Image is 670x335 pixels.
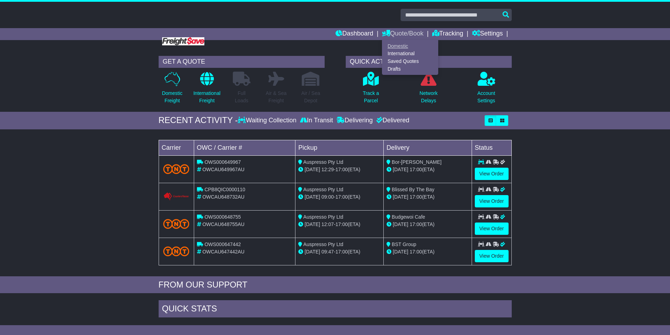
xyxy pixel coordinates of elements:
span: OWCAU648732AU [202,194,244,200]
span: Auspresso Pty Ltd [303,214,343,220]
span: [DATE] [393,249,408,255]
span: [DATE] [305,249,320,255]
span: CPB8QIC0000110 [204,187,245,192]
p: International Freight [193,90,221,104]
a: View Order [475,168,509,180]
span: 17:00 [410,249,422,255]
span: 17:00 [336,194,348,200]
div: - (ETA) [298,221,381,228]
span: 17:00 [336,221,348,227]
div: Quote/Book [382,40,438,75]
div: Delivering [335,117,375,124]
a: Dashboard [336,28,373,40]
div: Delivered [375,117,409,124]
div: (ETA) [387,221,469,228]
a: DomesticFreight [161,71,183,108]
span: 17:00 [410,167,422,172]
td: Pickup [295,140,384,155]
a: International [382,50,438,58]
span: 12:07 [321,221,334,227]
a: Saved Quotes [382,58,438,65]
span: [DATE] [305,221,320,227]
span: [DATE] [393,167,408,172]
span: 09:47 [321,249,334,255]
a: AccountSettings [477,71,496,108]
div: FROM OUR SUPPORT [159,280,512,290]
span: Auspresso Pty Ltd [303,241,343,247]
span: OWCAU648755AU [202,221,244,227]
span: Auspresso Pty Ltd [303,187,343,192]
span: [DATE] [393,221,408,227]
span: [DATE] [305,194,320,200]
div: - (ETA) [298,166,381,173]
a: Domestic [382,42,438,50]
span: [DATE] [305,167,320,172]
span: 09:00 [321,194,334,200]
div: (ETA) [387,248,469,256]
span: [DATE] [393,194,408,200]
a: View Order [475,195,509,207]
div: (ETA) [387,193,469,201]
a: Track aParcel [362,71,379,108]
img: GetCarrierServiceLogo [163,192,190,201]
a: Settings [472,28,503,40]
img: Freight Save [162,37,204,45]
div: - (ETA) [298,248,381,256]
p: Air & Sea Freight [266,90,287,104]
div: QUICK ACTIONS [346,56,512,68]
span: Blissed By The Bay [392,187,434,192]
td: Delivery [383,140,472,155]
span: OWS000647442 [204,241,241,247]
span: OWS000649967 [204,159,241,165]
a: Quote/Book [382,28,423,40]
td: OWC / Carrier # [194,140,295,155]
p: Air / Sea Depot [301,90,320,104]
div: (ETA) [387,166,469,173]
p: Domestic Freight [162,90,182,104]
div: In Transit [298,117,335,124]
span: OWCAU649967AU [202,167,244,172]
span: Budgewoi Cafe [392,214,425,220]
div: Quick Stats [159,300,512,319]
div: GET A QUOTE [159,56,325,68]
span: 17:00 [410,221,422,227]
a: Drafts [382,65,438,73]
span: Auspresso Pty Ltd [303,159,343,165]
span: Bor-[PERSON_NAME] [392,159,442,165]
p: Full Loads [233,90,250,104]
div: - (ETA) [298,193,381,201]
span: OWS000648755 [204,214,241,220]
div: RECENT ACTIVITY - [159,115,238,125]
img: TNT_Domestic.png [163,219,190,228]
img: TNT_Domestic.png [163,246,190,256]
span: 17:00 [336,249,348,255]
a: InternationalFreight [193,71,221,108]
span: OWCAU647442AU [202,249,244,255]
a: View Order [475,250,509,262]
img: TNT_Domestic.png [163,164,190,174]
span: 17:00 [336,167,348,172]
span: 17:00 [410,194,422,200]
a: Tracking [432,28,463,40]
p: Network Delays [420,90,438,104]
td: Status [472,140,511,155]
td: Carrier [159,140,194,155]
a: View Order [475,223,509,235]
span: BST Group [392,241,416,247]
a: NetworkDelays [419,71,438,108]
p: Account Settings [477,90,495,104]
div: Waiting Collection [238,117,298,124]
p: Track a Parcel [363,90,379,104]
span: 12:29 [321,167,334,172]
